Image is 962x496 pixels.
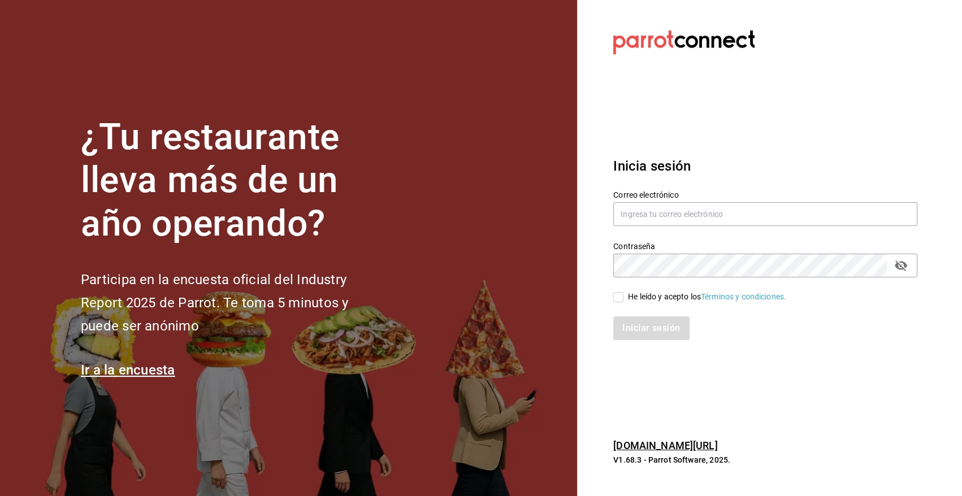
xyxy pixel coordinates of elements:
[701,292,786,301] a: Términos y condiciones.
[613,454,917,465] p: V1.68.3 - Parrot Software, 2025.
[613,202,917,226] input: Ingresa tu correo electrónico
[613,156,917,176] h3: Inicia sesión
[81,268,386,337] h2: Participa en la encuesta oficial del Industry Report 2025 de Parrot. Te toma 5 minutos y puede se...
[613,190,917,198] label: Correo electrónico
[81,362,175,378] a: Ir a la encuesta
[81,116,386,246] h1: ¿Tu restaurante lleva más de un año operando?
[613,242,917,250] label: Contraseña
[891,256,911,275] button: passwordField
[613,440,717,451] a: [DOMAIN_NAME][URL]
[628,291,786,303] div: He leído y acepto los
